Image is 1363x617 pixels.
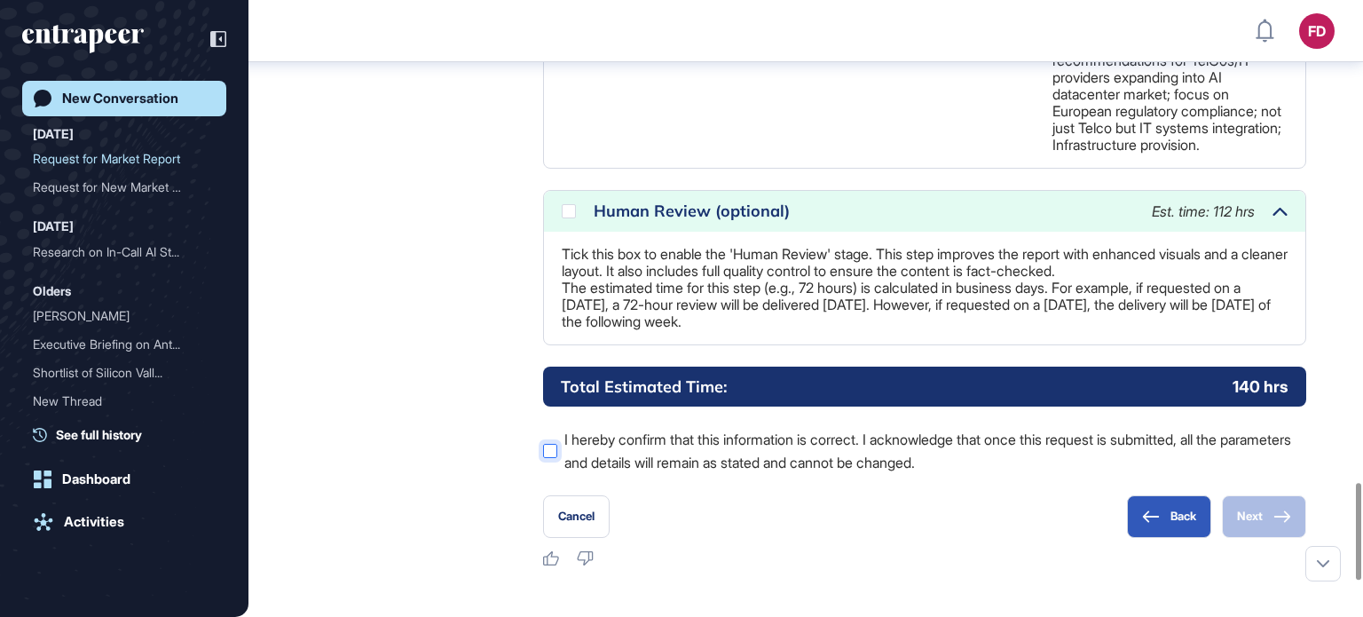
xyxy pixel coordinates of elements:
div: Request for New Market Research [33,173,216,202]
div: Curie [33,302,216,330]
div: Activities [64,514,124,530]
span: Est. time: 112 hrs [1152,202,1255,220]
div: Shortlist of Silicon Valley Start-Ups Leveraging AI and Image Recognition for Meat Quality Valida... [33,359,216,387]
div: [DATE] [33,216,74,237]
div: Executive Briefing on Anthropic: Strategic Insights and Opportunities for Deutsche Telekom in AI ... [33,330,216,359]
div: Request for Market Report [33,145,216,173]
div: Request for New Market Re... [33,173,201,202]
h6: Total Estimated Time: [561,376,727,398]
div: Olders [33,281,71,302]
p: Tick this box to enable the 'Human Review' stage. This step improves the report with enhanced vis... [562,246,1288,330]
button: FD [1299,13,1335,49]
p: 140 hrs [1233,376,1288,398]
div: Request for Market Report [33,145,201,173]
button: Cancel [543,495,610,538]
a: See full history [33,425,226,444]
p: Blend of market data, case studies, expert perspectives; strategic recommendations for TelCos/IT ... [1052,19,1288,154]
div: entrapeer-logo [22,25,144,53]
div: New Conversation [62,91,178,107]
div: Shortlist of Silicon Vall... [33,359,201,387]
div: Research on In-Call AI Startups Addressing U.S. Telecommunications Market [33,238,216,266]
label: I hereby confirm that this information is correct. I acknowledge that once this request is submit... [543,428,1306,474]
a: Dashboard [22,462,226,497]
a: Activities [22,504,226,540]
button: Back [1127,495,1211,538]
div: [PERSON_NAME] [33,302,201,330]
div: New Thread [33,387,216,415]
div: Dashboard [62,471,130,487]
div: Research on In-Call AI St... [33,238,201,266]
a: New Conversation [22,81,226,116]
div: [DATE] [33,123,74,145]
div: Human Review (optional) [594,203,1134,219]
div: Executive Briefing on Ant... [33,330,201,359]
div: New Thread [33,387,201,415]
span: See full history [56,425,142,444]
